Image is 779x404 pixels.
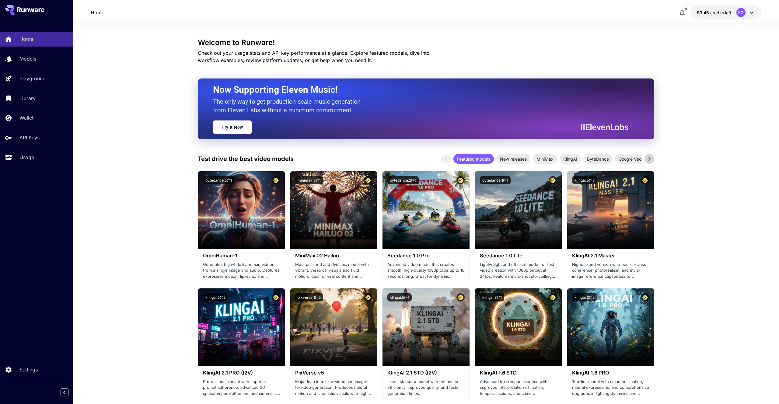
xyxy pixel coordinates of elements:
[387,253,464,259] h3: Seedance 1.0 Pro
[697,9,732,16] div: $3.44978
[198,154,294,163] p: Test drive the best video models
[480,293,504,301] button: klingai:3@1
[19,134,40,141] p: API Keys
[203,253,280,259] h3: OmniHuman‑1
[91,9,104,16] nav: breadcrumb
[453,154,494,164] div: Featured models
[19,114,33,121] p: Wallet
[387,176,419,184] button: bytedance:2@1
[533,154,557,164] div: MiniMax
[560,156,581,162] span: KlingAI
[91,9,104,16] a: Home
[19,366,38,373] p: Settings
[19,55,36,62] p: Models
[480,262,557,280] p: Lightweight and efficient model for fast video creation with 1080p output at 24fps. Features mult...
[213,120,252,134] a: Try It Now
[475,171,562,249] img: alt
[272,176,280,184] button: Certified Model – Vetted for best performance and includes a commercial license.
[203,293,228,301] button: klingai:5@2
[549,176,557,184] button: Certified Model – Vetted for best performance and includes a commercial license.
[198,288,285,366] img: alt
[615,154,645,164] div: Google Veo
[480,253,557,259] h3: Seedance 1.0 Lite
[480,379,557,397] p: Advanced text responsiveness with improved interpretation of motion, temporal actions, and camera...
[295,379,372,397] p: Major leap in text-to-video and image-to-video generation. Produces natural motion and cinematic ...
[65,387,73,398] div: Collapse sidebar
[198,38,654,47] h3: Welcome to Runware!
[203,176,234,184] button: bytedance:5@1
[19,35,33,43] p: Home
[572,262,649,280] p: Highest-end version with best-in-class coherence, photorealism, and multi-image reference capabil...
[295,253,372,259] h3: MiniMax 02 Hailuo
[213,84,624,96] h2: Now Supporting Eleven Music!
[572,293,597,301] button: klingai:3@2
[383,171,469,249] img: alt
[364,293,372,301] button: Certified Model – Vetted for best performance and includes a commercial license.
[198,171,285,249] img: alt
[295,262,372,280] p: Most polished and dynamic model with vibrant, theatrical visuals and fluid motion. Ideal for vira...
[583,154,613,164] div: ByteDance
[295,176,323,184] button: minimax:3@1
[456,293,465,301] button: Certified Model – Vetted for best performance and includes a commercial license.
[736,8,746,17] div: FG
[572,370,649,376] h3: KlingAI 1.6 PRO
[203,370,280,376] h3: KlingAI 2.1 PRO (I2V)
[560,154,581,164] div: KlingAI
[456,176,465,184] button: Certified Model – Vetted for best performance and includes a commercial license.
[641,293,649,301] button: Certified Model – Vetted for best performance and includes a commercial license.
[691,5,761,19] button: $3.44978FG
[496,154,530,164] div: New releases
[387,293,412,301] button: klingai:5@1
[615,156,645,162] span: Google Veo
[453,156,494,162] span: Featured models
[295,370,372,376] h3: PixVerse v5
[533,156,557,162] span: MiniMax
[475,288,562,366] img: alt
[387,262,464,280] p: Advanced video model that creates smooth, high-quality 1080p clips up to 10 seconds long. Great f...
[290,288,377,366] img: alt
[549,293,557,301] button: Certified Model – Vetted for best performance and includes a commercial license.
[572,379,649,397] p: Top-tier model with smoother motion, natural expressions, and comprehensive upgrades in lighting ...
[19,154,34,161] p: Usage
[572,176,597,184] button: klingai:5@3
[480,370,557,376] h3: KlingAI 1.6 STD
[203,379,280,397] p: Professional variant with superior prompt adherence, advanced 3D spatiotemporal attention, and ci...
[203,262,280,280] p: Generates high-fidelity human videos from a single image and audio. Captures expressive motion, l...
[567,288,654,366] img: alt
[19,95,36,102] p: Library
[496,156,530,162] span: New releases
[61,388,68,396] button: Collapse sidebar
[198,50,430,63] span: Check out your usage stats and API key performance at a glance. Explore featured models, dive int...
[383,288,469,366] img: alt
[387,379,464,397] p: Latest standard model with enhanced efficiency, improved quality, and faster generation times.
[697,10,710,15] span: $3.45
[213,97,365,114] p: The only way to get production-scale music generation from Eleven Labs without a minimum commitment.
[480,176,511,184] button: bytedance:1@1
[387,370,464,376] h3: KlingAI 2.1 STD (I2V)
[364,176,372,184] button: Certified Model – Vetted for best performance and includes a commercial license.
[272,293,280,301] button: Certified Model – Vetted for best performance and includes a commercial license.
[567,171,654,249] img: alt
[710,10,732,15] span: credits left
[295,293,323,301] button: pixverse:1@5
[19,75,46,82] p: Playground
[583,156,613,162] span: ByteDance
[641,176,649,184] button: Certified Model – Vetted for best performance and includes a commercial license.
[290,171,377,249] img: alt
[572,253,649,259] h3: KlingAI 2.1 Master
